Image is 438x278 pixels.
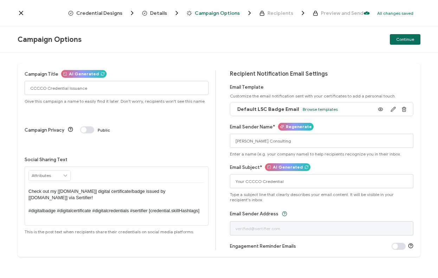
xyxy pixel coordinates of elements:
span: Customize the email notification sent with your certificates to add a personal touch. [230,93,396,99]
label: Campaign Title [25,71,58,77]
span: Details [142,10,180,17]
span: Campaign Options [195,11,240,16]
span: AI Generated [273,163,303,171]
label: Email Template [230,84,264,90]
span: Enter a name (e.g. your company name) to help recipients recognize you in their inbox. [230,151,401,157]
span: Regenerate [286,123,312,131]
input: Name [230,134,414,148]
span: Campaign Options [187,10,253,17]
label: Email Sender Address [230,211,278,216]
div: Breadcrumb [68,10,363,17]
span: Give this campaign a name to easily find it later. Don't worry, recipients won't see this name. [25,99,206,104]
span: Preview and Send [313,11,363,16]
span: Recipient Notification Email Settings [230,70,328,77]
span: Type a subject line that clearly describes your email content. It will be visible in your recipie... [230,192,414,202]
span: Continue [396,37,414,42]
span: Details [150,11,167,16]
input: verified@sertifier.com [230,221,414,235]
span: Credential Designs [68,10,136,17]
span: This is the post text when recipients share their credentials on social media platforms. [25,229,194,234]
span: Default LSC Badge Email [237,106,299,112]
span: Recipients [268,11,293,16]
label: Engagement Reminder Emails [230,244,296,249]
input: Attributes [29,171,70,181]
input: Campaign Options [25,81,208,95]
label: Email Sender Name* [230,124,275,129]
span: Recipients [259,10,307,17]
span: Public [98,127,110,133]
label: Campaign Privacy [25,127,64,133]
p: Check out my [[DOMAIN_NAME]] digital certificate/badge issued by [[DOMAIN_NAME]] via Sertifier! #... [28,188,205,214]
p: All changes saved [377,11,413,16]
span: Credential Designs [76,11,122,16]
span: Browse templates [303,107,338,112]
span: AI Generated [69,70,99,78]
button: Continue [390,34,420,45]
iframe: Chat Widget [403,244,438,278]
label: Email Subject* [230,165,262,170]
input: Subject [230,174,414,188]
span: Preview and Send [321,11,363,16]
label: Social Sharing Text [25,157,67,162]
span: Campaign Options [18,35,82,44]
